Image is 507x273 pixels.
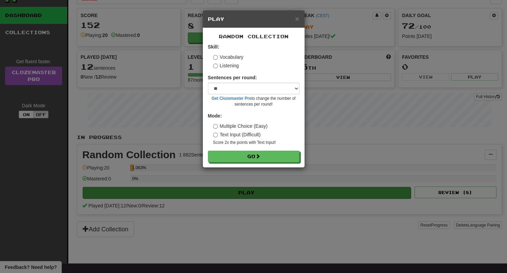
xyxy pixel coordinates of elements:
[295,15,299,23] span: ×
[213,54,243,60] label: Vocabulary
[219,33,288,39] span: Random Collection
[213,124,218,129] input: Multiple Choice (Easy)
[208,96,299,107] small: to change the number of sentences per round!
[208,74,257,81] label: Sentences per round:
[208,151,299,162] button: Go
[208,44,219,50] strong: Skill:
[213,140,299,146] small: Score 2x the points with Text Input !
[213,133,218,137] input: Text Input (Difficult)
[213,64,218,68] input: Listening
[213,131,261,138] label: Text Input (Difficult)
[295,15,299,22] button: Close
[213,62,239,69] label: Listening
[212,96,252,101] a: Get Clozemaster Pro
[213,123,268,129] label: Multiple Choice (Easy)
[208,16,299,23] h5: Play
[208,113,222,119] strong: Mode:
[213,55,218,60] input: Vocabulary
